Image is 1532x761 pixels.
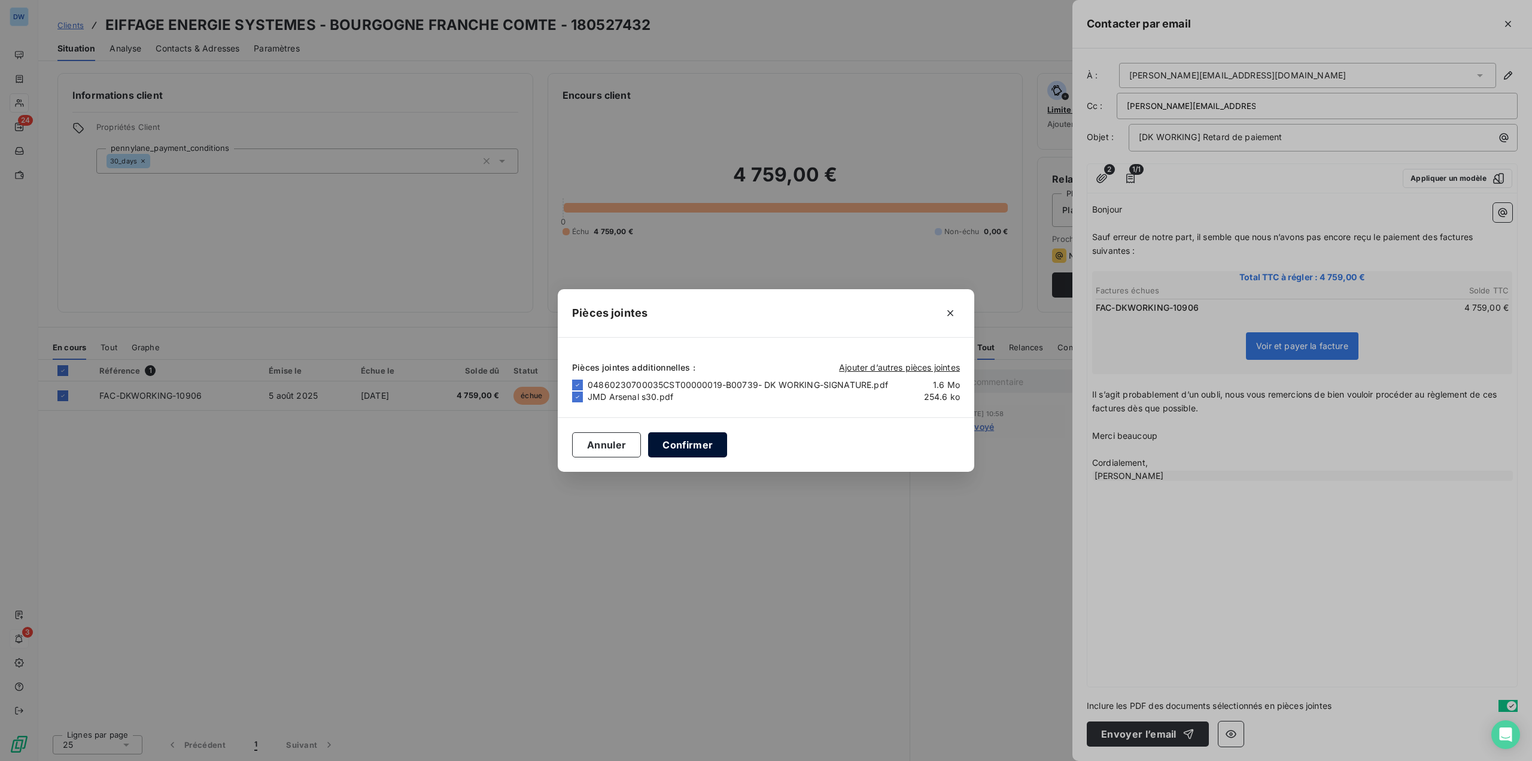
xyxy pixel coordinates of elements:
[648,432,727,457] button: Confirmer
[572,432,641,457] button: Annuler
[888,391,960,403] span: 254.6 ko
[888,379,960,391] span: 1.6 Mo
[1491,720,1520,749] div: Open Intercom Messenger
[839,362,960,372] span: Ajouter d’autres pièces jointes
[572,305,648,322] h5: Pièces jointes
[588,391,888,403] span: JMD Arsenal s30.pdf
[588,379,888,391] span: 04860230700035CST00000019-B00739- DK WORKING-SIGNATURE.pdf
[572,362,695,374] span: Pièces jointes additionnelles :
